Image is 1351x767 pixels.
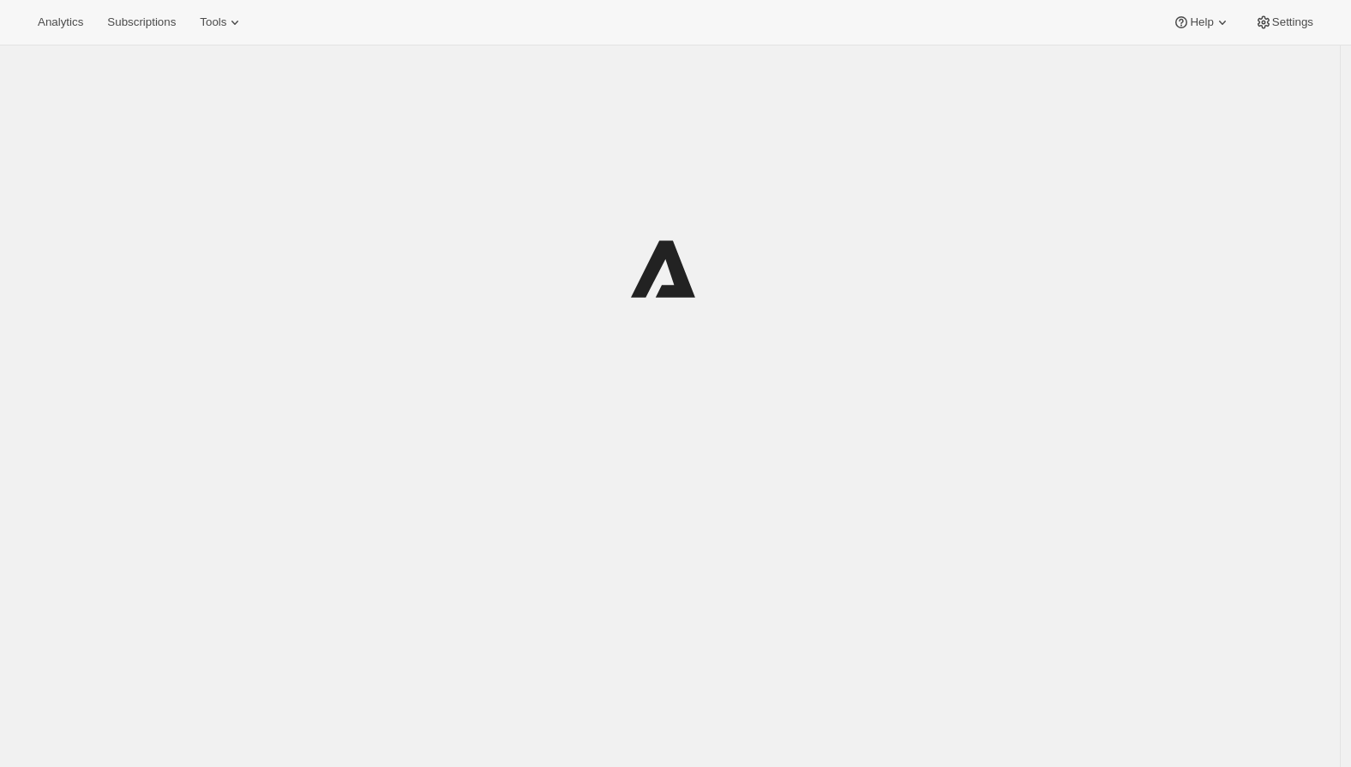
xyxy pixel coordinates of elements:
span: Settings [1272,15,1313,29]
span: Subscriptions [107,15,176,29]
button: Subscriptions [97,10,186,34]
span: Analytics [38,15,83,29]
button: Tools [189,10,254,34]
button: Help [1162,10,1240,34]
button: Settings [1245,10,1324,34]
button: Analytics [27,10,93,34]
span: Tools [200,15,226,29]
span: Help [1190,15,1213,29]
